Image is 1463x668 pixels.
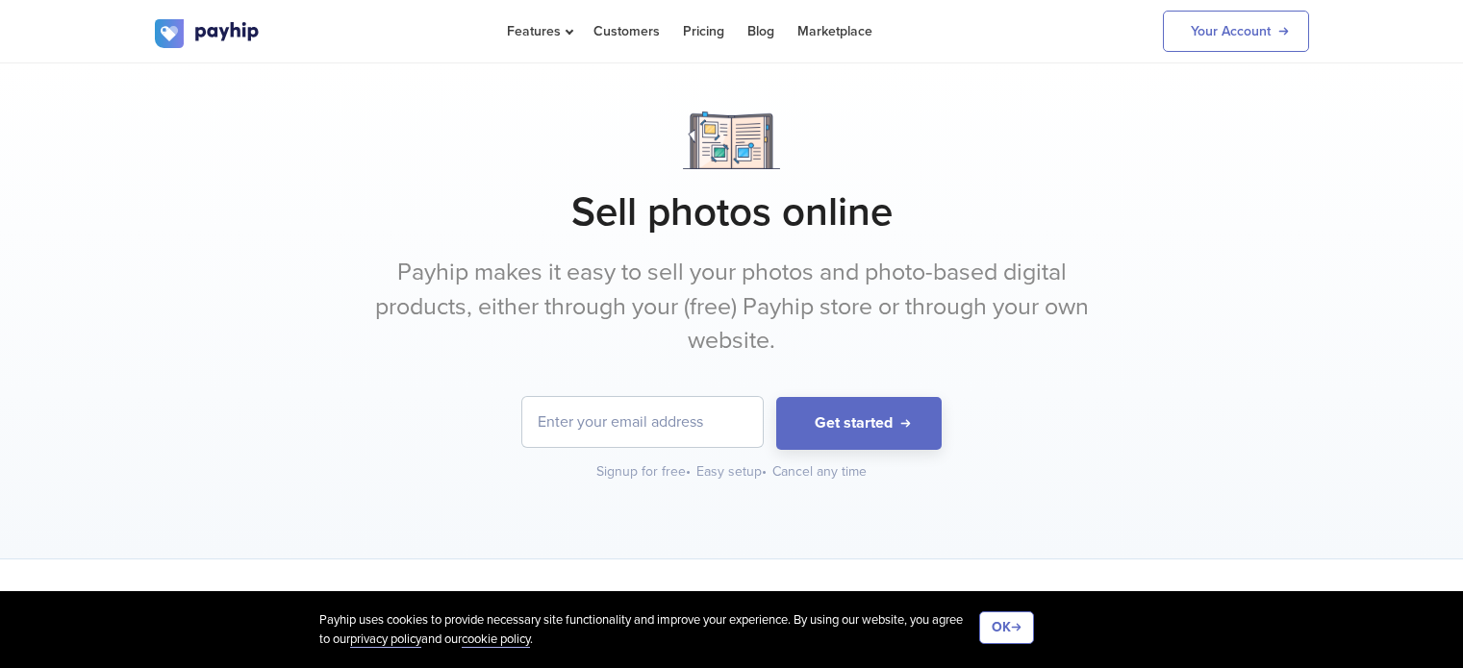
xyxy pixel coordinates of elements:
[350,631,421,648] a: privacy policy
[462,631,530,648] a: cookie policy
[507,23,570,39] span: Features
[686,463,691,480] span: •
[772,462,867,482] div: Cancel any time
[776,397,942,450] button: Get started
[683,111,780,169] img: Notebook.png
[979,611,1034,644] button: OK
[155,19,261,48] img: logo.svg
[696,462,769,482] div: Easy setup
[762,463,767,480] span: •
[596,462,693,482] div: Signup for free
[319,611,979,649] div: Payhip uses cookies to provide necessary site functionality and improve your experience. By using...
[371,256,1093,359] p: Payhip makes it easy to sell your photos and photo-based digital products, either through your (f...
[522,397,763,447] input: Enter your email address
[1163,11,1309,52] a: Your Account
[155,188,1309,236] h1: Sell photos online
